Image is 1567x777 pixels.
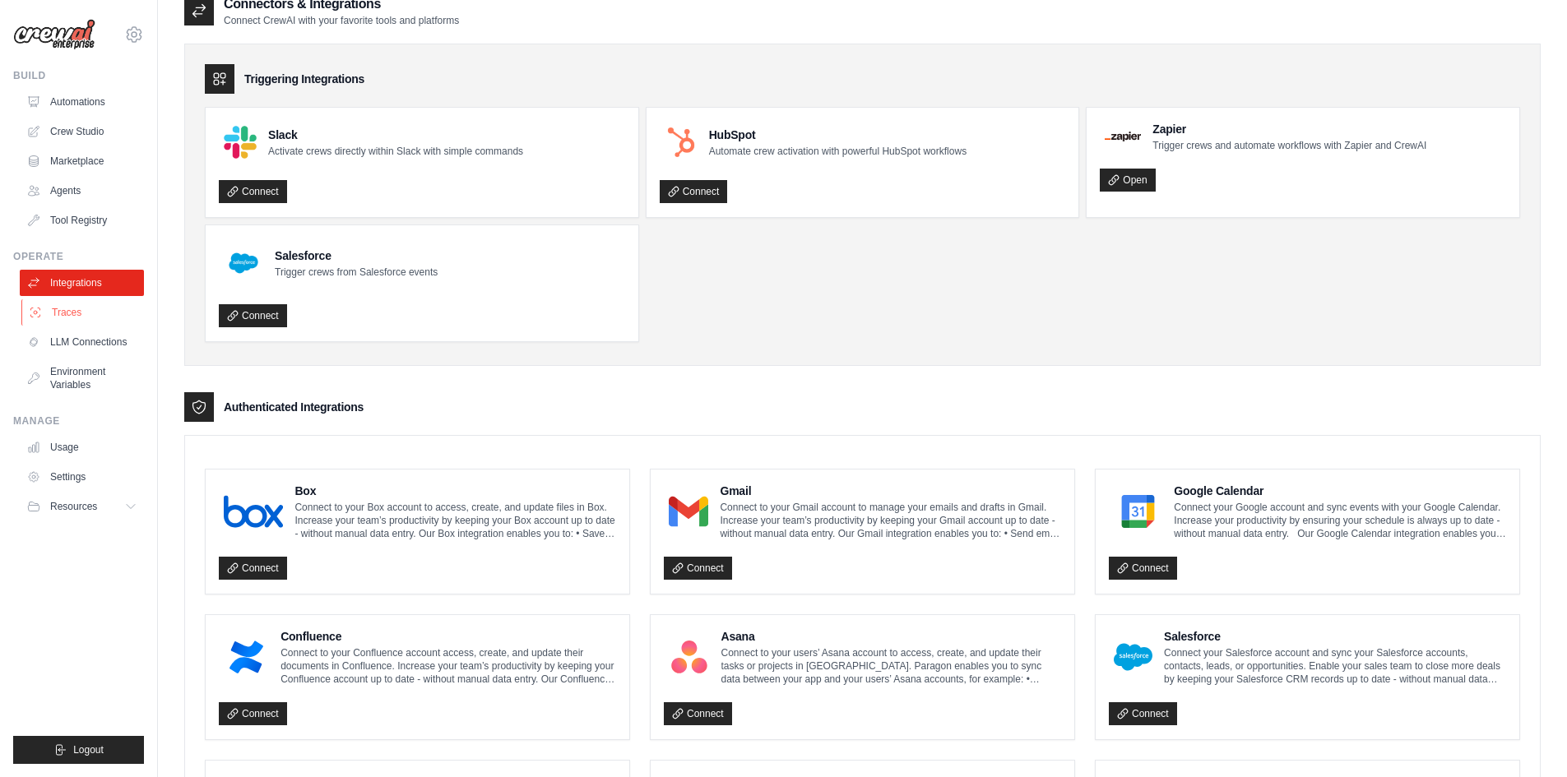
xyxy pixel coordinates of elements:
a: Marketplace [20,148,144,174]
h4: Gmail [720,483,1061,499]
a: Crew Studio [20,118,144,145]
img: Asana Logo [669,641,710,673]
h4: Salesforce [275,247,438,264]
a: LLM Connections [20,329,144,355]
a: Connect [219,702,287,725]
a: Environment Variables [20,358,144,398]
img: Gmail Logo [669,495,708,528]
span: Logout [73,743,104,756]
a: Traces [21,299,146,326]
a: Connect [1109,557,1177,580]
a: Integrations [20,270,144,296]
p: Trigger crews and automate workflows with Zapier and CrewAI [1152,139,1426,152]
h4: Asana [721,628,1061,645]
a: Open [1100,169,1155,192]
img: Slack Logo [224,126,257,159]
h3: Triggering Integrations [244,71,364,87]
p: Connect to your Box account to access, create, and update files in Box. Increase your team’s prod... [294,501,616,540]
p: Connect to your users’ Asana account to access, create, and update their tasks or projects in [GE... [721,646,1061,686]
a: Connect [660,180,728,203]
h4: Zapier [1152,121,1426,137]
a: Connect [219,304,287,327]
img: Box Logo [224,495,283,528]
a: Connect [219,557,287,580]
a: Automations [20,89,144,115]
p: Connect your Google account and sync events with your Google Calendar. Increase your productivity... [1174,501,1506,540]
div: Build [13,69,144,82]
h4: Box [294,483,616,499]
a: Connect [664,702,732,725]
a: Tool Registry [20,207,144,234]
img: Zapier Logo [1105,132,1141,141]
h3: Authenticated Integrations [224,399,364,415]
button: Logout [13,736,144,764]
a: Settings [20,464,144,490]
p: Connect to your Confluence account access, create, and update their documents in Confluence. Incr... [280,646,616,686]
a: Connect [219,180,287,203]
a: Connect [1109,702,1177,725]
p: Activate crews directly within Slack with simple commands [268,145,523,158]
img: Google Calendar Logo [1114,495,1162,528]
button: Resources [20,493,144,520]
h4: HubSpot [709,127,967,143]
div: Manage [13,414,144,428]
a: Connect [664,557,732,580]
h4: Google Calendar [1174,483,1506,499]
h4: Confluence [280,628,616,645]
img: Salesforce Logo [224,243,263,283]
img: Salesforce Logo [1114,641,1152,673]
p: Connect CrewAI with your favorite tools and platforms [224,14,459,27]
img: Logo [13,19,95,50]
p: Trigger crews from Salesforce events [275,266,438,279]
span: Resources [50,500,97,513]
a: Usage [20,434,144,460]
img: HubSpot Logo [665,126,698,159]
div: Operate [13,250,144,263]
h4: Salesforce [1164,628,1506,645]
p: Connect your Salesforce account and sync your Salesforce accounts, contacts, leads, or opportunit... [1164,646,1506,686]
p: Connect to your Gmail account to manage your emails and drafts in Gmail. Increase your team’s pro... [720,501,1061,540]
h4: Slack [268,127,523,143]
a: Agents [20,178,144,204]
img: Confluence Logo [224,641,269,673]
p: Automate crew activation with powerful HubSpot workflows [709,145,967,158]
